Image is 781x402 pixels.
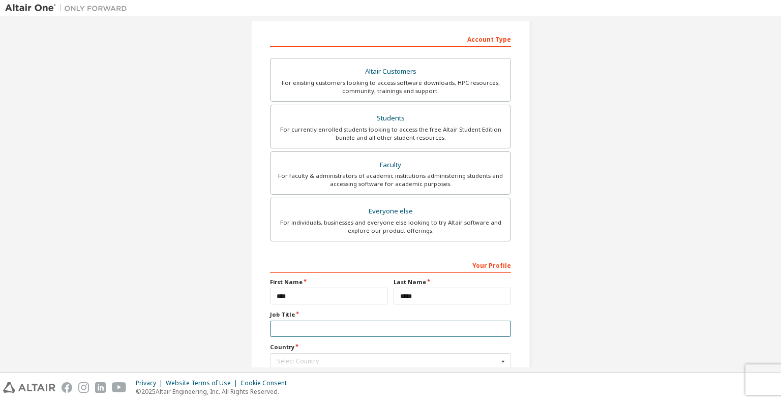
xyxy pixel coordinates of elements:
[136,387,293,396] p: © 2025 Altair Engineering, Inc. All Rights Reserved.
[112,382,127,393] img: youtube.svg
[166,379,241,387] div: Website Terms of Use
[277,111,504,126] div: Students
[277,158,504,172] div: Faculty
[277,172,504,188] div: For faculty & administrators of academic institutions administering students and accessing softwa...
[270,278,387,286] label: First Name
[270,30,511,47] div: Account Type
[277,65,504,79] div: Altair Customers
[277,79,504,95] div: For existing customers looking to access software downloads, HPC resources, community, trainings ...
[241,379,293,387] div: Cookie Consent
[3,382,55,393] img: altair_logo.svg
[277,358,498,364] div: Select Country
[277,219,504,235] div: For individuals, businesses and everyone else looking to try Altair software and explore our prod...
[136,379,166,387] div: Privacy
[270,311,511,319] label: Job Title
[62,382,72,393] img: facebook.svg
[270,257,511,273] div: Your Profile
[270,343,511,351] label: Country
[95,382,106,393] img: linkedin.svg
[78,382,89,393] img: instagram.svg
[394,278,511,286] label: Last Name
[5,3,132,13] img: Altair One
[277,126,504,142] div: For currently enrolled students looking to access the free Altair Student Edition bundle and all ...
[277,204,504,219] div: Everyone else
